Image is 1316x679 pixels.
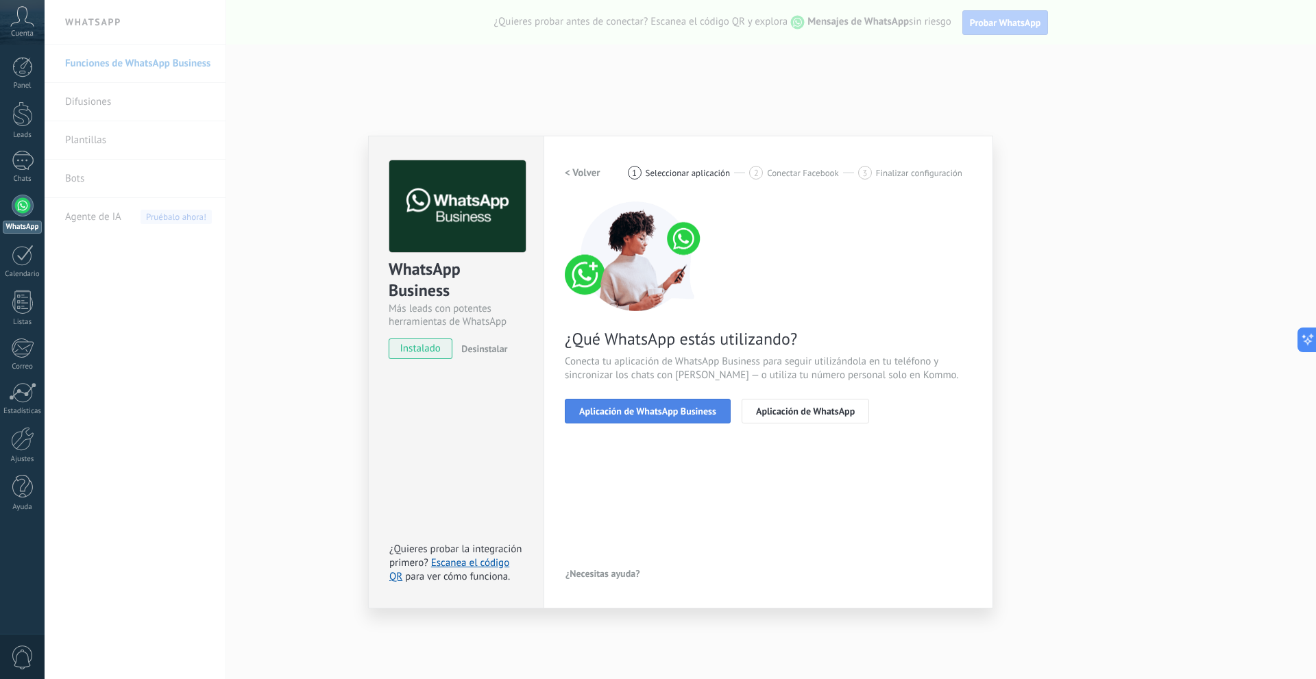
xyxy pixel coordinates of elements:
[389,160,526,253] img: logo_main.png
[579,406,716,416] span: Aplicación de WhatsApp Business
[3,82,42,90] div: Panel
[754,167,759,179] span: 2
[565,355,972,382] span: Conecta tu aplicación de WhatsApp Business para seguir utilizándola en tu teléfono y sincronizar ...
[565,563,641,584] button: ¿Necesitas ayuda?
[3,221,42,234] div: WhatsApp
[11,29,34,38] span: Cuenta
[389,338,452,359] span: instalado
[456,338,507,359] button: Desinstalar
[565,201,709,311] img: connect number
[389,258,524,302] div: WhatsApp Business
[565,328,972,349] span: ¿Qué WhatsApp estás utilizando?
[876,168,962,178] span: Finalizar configuración
[565,399,731,423] button: Aplicación de WhatsApp Business
[3,407,42,416] div: Estadísticas
[3,503,42,512] div: Ayuda
[632,167,637,179] span: 1
[3,131,42,140] div: Leads
[646,168,731,178] span: Seleccionar aplicación
[756,406,855,416] span: Aplicación de WhatsApp
[862,167,867,179] span: 3
[405,570,510,583] span: para ver cómo funciona.
[3,455,42,464] div: Ajustes
[3,362,42,371] div: Correo
[767,168,839,178] span: Conectar Facebook
[3,270,42,279] div: Calendario
[389,543,522,569] span: ¿Quieres probar la integración primero?
[3,318,42,327] div: Listas
[565,166,600,180] h2: < Volver
[3,175,42,184] div: Chats
[389,556,509,583] a: Escanea el código QR
[742,399,869,423] button: Aplicación de WhatsApp
[565,160,600,185] button: < Volver
[565,569,640,578] span: ¿Necesitas ayuda?
[461,343,507,355] span: Desinstalar
[389,302,524,328] div: Más leads con potentes herramientas de WhatsApp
